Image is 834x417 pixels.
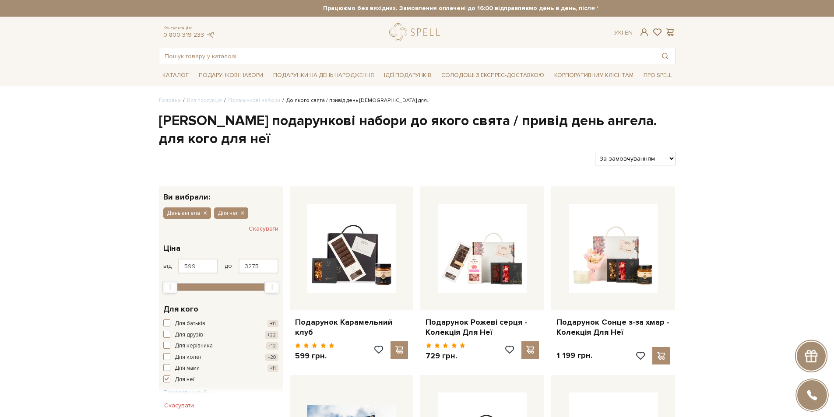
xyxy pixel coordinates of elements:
[264,281,279,293] div: Max
[159,112,676,148] h1: [PERSON_NAME] подарункові набори до якого свята / привід день ангела. для кого для неї
[239,259,278,273] input: Ціна
[162,281,177,293] div: Min
[159,48,655,64] input: Пошук товару у каталозі
[556,317,670,338] a: Подарунок Сонце з-за хмар - Колекція Для Неї
[206,31,215,39] a: telegram
[280,97,429,105] li: До якого свята / привід день [DEMOGRAPHIC_DATA] для..
[249,222,278,236] button: Скасувати
[622,29,623,36] span: |
[159,97,181,104] a: Головна
[163,242,180,254] span: Ціна
[266,342,278,350] span: +12
[175,353,202,362] span: Для колег
[551,68,637,83] a: Корпоративним клієнтам
[295,317,408,338] a: Подарунок Карамельний клуб
[265,331,278,339] span: +22
[163,31,204,39] a: 0 800 319 233
[163,303,198,315] span: Для кого
[175,319,205,328] span: Для батьків
[159,69,192,82] span: Каталог
[178,259,218,273] input: Ціна
[159,399,199,413] button: Скасувати
[163,389,212,396] span: Показати ще 6
[175,375,194,384] span: Для неї
[270,69,377,82] span: Подарунки на День народження
[167,209,200,217] span: День ангела
[556,350,592,361] p: 1 199 грн.
[214,207,248,219] button: Для неї
[163,353,278,362] button: Для колег +20
[163,375,278,384] button: Для неї
[267,320,278,327] span: +11
[625,29,633,36] a: En
[195,69,267,82] span: Подарункові набори
[426,351,465,361] p: 729 грн.
[163,388,212,397] button: Показати ще 6
[225,262,232,270] span: до
[228,97,280,104] a: Подарункові набори
[614,29,633,37] div: Ук
[163,319,278,328] button: Для батьків +11
[175,331,203,340] span: Для друзів
[163,342,278,350] button: Для керівника +12
[163,262,172,270] span: від
[163,25,215,31] span: Консультація:
[267,364,278,372] span: +11
[175,364,200,373] span: Для мами
[163,364,278,373] button: Для мами +11
[163,207,211,219] button: День ангела
[175,342,213,350] span: Для керівника
[218,209,237,217] span: Для неї
[187,97,222,104] a: Вся продукція
[159,186,283,201] div: Ви вибрали:
[438,68,548,83] a: Солодощі з експрес-доставкою
[389,23,444,41] a: logo
[640,69,675,82] span: Про Spell
[295,351,335,361] p: 599 грн.
[265,354,278,361] span: +20
[380,69,435,82] span: Ідеї подарунків
[163,331,278,340] button: Для друзів +22
[426,317,539,338] a: Подарунок Рожеві серця - Колекція Для Неї
[655,48,675,64] button: Пошук товару у каталозі
[236,4,753,12] strong: Працюємо без вихідних. Замовлення оплачені до 16:00 відправляємо день в день, після 16:00 - насту...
